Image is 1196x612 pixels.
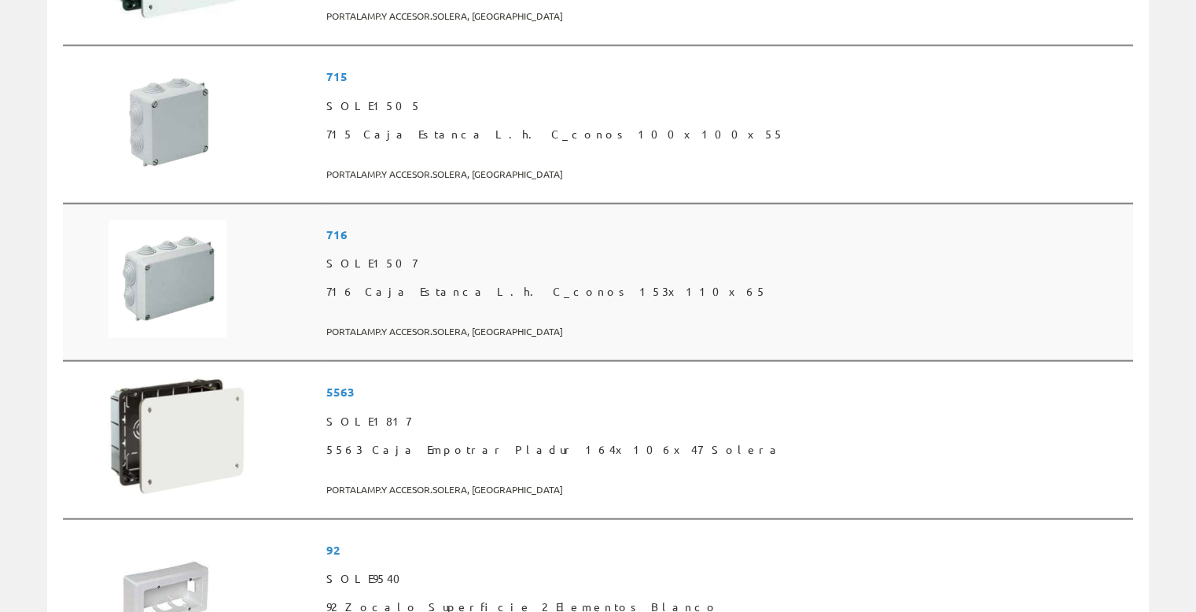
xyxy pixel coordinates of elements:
[326,278,1127,306] span: 716 Caja Estanca L.h. C_conos 153x110x65
[326,319,1127,345] span: PORTALAMP.Y ACCESOR.SOLERA, [GEOGRAPHIC_DATA]
[326,249,1127,278] span: SOLE1507
[326,436,1127,464] span: 5563 Caja Empotrar Pladur 164x106x47 Solera
[326,3,1127,29] span: PORTALAMP.Y ACCESOR.SOLERA, [GEOGRAPHIC_DATA]
[326,120,1127,149] span: 715 Caja Estanca L.h. C_conos 100x100x55
[109,378,245,496] img: Foto artículo 5563 Caja Empotrar Pladur 164x106x47 Solera (174.41860465116x150)
[326,407,1127,436] span: SOLE1817
[326,220,1127,249] span: 716
[326,477,1127,503] span: PORTALAMP.Y ACCESOR.SOLERA, [GEOGRAPHIC_DATA]
[326,565,1127,593] span: SOLE9540
[326,161,1127,187] span: PORTALAMP.Y ACCESOR.SOLERA, [GEOGRAPHIC_DATA]
[109,220,226,338] img: Foto artículo 716 Caja Estanca L.h. C_conos 153x110x65 (150x150)
[326,536,1127,565] span: 92
[109,62,226,180] img: Foto artículo 715 Caja Estanca L.h. C_conos 100x100x55 (150x150)
[326,92,1127,120] span: SOLE1505
[326,378,1127,407] span: 5563
[326,62,1127,91] span: 715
